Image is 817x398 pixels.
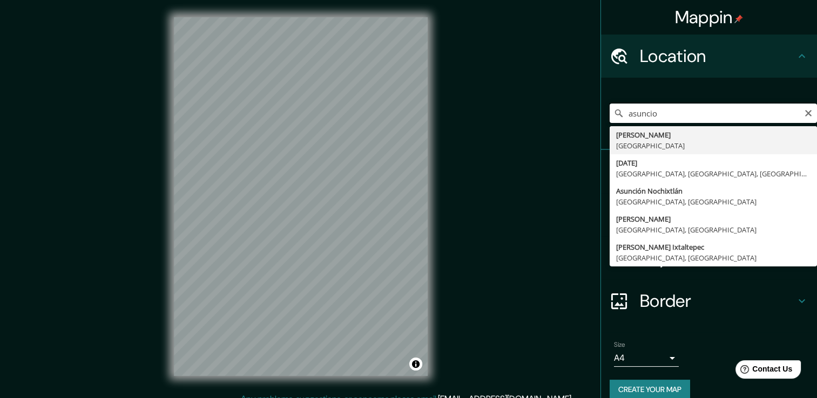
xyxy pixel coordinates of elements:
[616,224,811,235] div: [GEOGRAPHIC_DATA], [GEOGRAPHIC_DATA]
[616,168,811,179] div: [GEOGRAPHIC_DATA], [GEOGRAPHIC_DATA], [GEOGRAPHIC_DATA]
[616,214,811,224] div: [PERSON_NAME]
[616,196,811,207] div: [GEOGRAPHIC_DATA], [GEOGRAPHIC_DATA]
[601,193,817,236] div: Style
[734,15,743,23] img: pin-icon.png
[409,358,422,370] button: Toggle attribution
[675,6,744,28] h4: Mappin
[804,107,813,118] button: Clear
[601,279,817,322] div: Border
[601,150,817,193] div: Pins
[640,45,795,67] h4: Location
[616,242,811,252] div: [PERSON_NAME] Ixtaltepec
[616,140,811,151] div: [GEOGRAPHIC_DATA]
[616,129,811,140] div: [PERSON_NAME]
[610,104,817,123] input: Pick your city or area
[640,290,795,312] h4: Border
[616,252,811,263] div: [GEOGRAPHIC_DATA], [GEOGRAPHIC_DATA]
[614,349,679,367] div: A4
[614,340,625,349] label: Size
[616,157,811,168] div: [DATE]
[721,356,805,386] iframe: Help widget launcher
[174,17,428,376] canvas: Map
[616,186,811,196] div: Asunción Nochixtlán
[601,35,817,78] div: Location
[640,247,795,269] h4: Layout
[601,236,817,279] div: Layout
